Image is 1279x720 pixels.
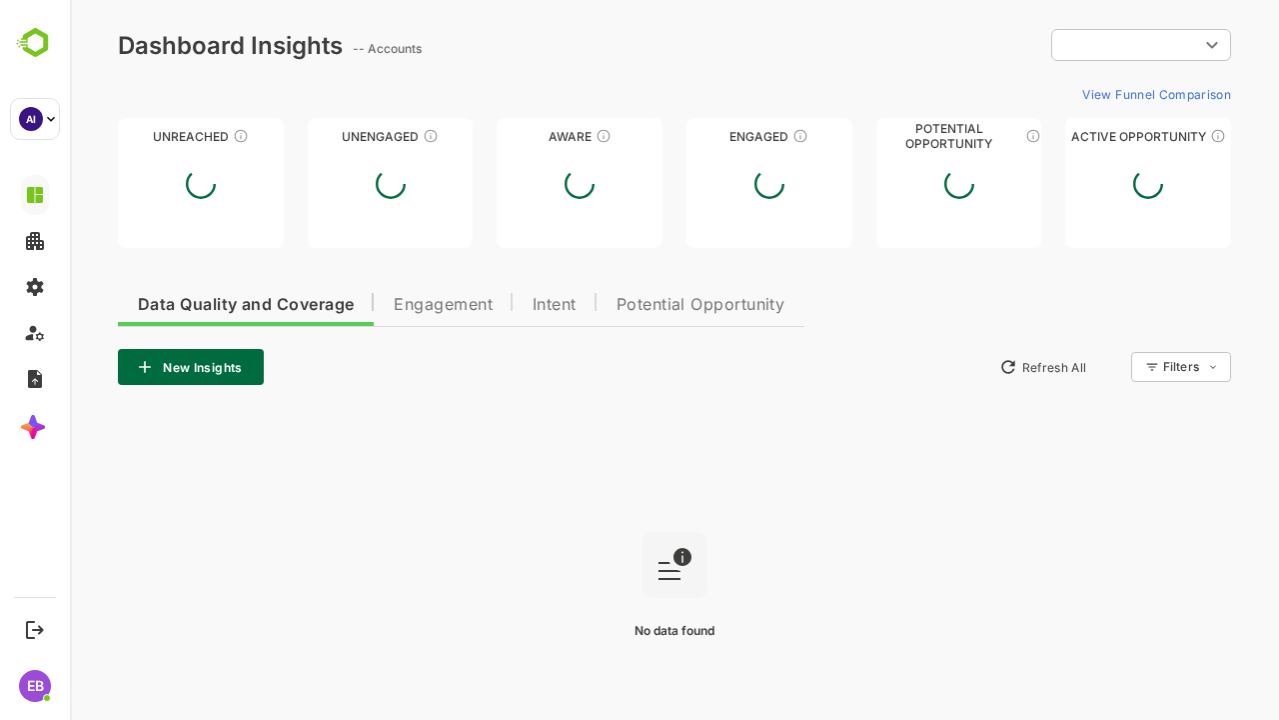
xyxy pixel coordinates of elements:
div: These accounts have open opportunities which might be at any of the Sales Stages [1140,128,1156,144]
div: Engaged [617,129,782,144]
div: These accounts have just entered the buying cycle and need further nurturing [526,128,542,144]
button: New Insights [48,349,194,385]
div: Unreached [48,129,214,144]
div: These accounts are warm, further nurturing would qualify them to MQAs [722,128,738,144]
span: Engagement [324,297,423,313]
span: No data found [565,623,644,638]
div: Filters [1091,349,1161,385]
div: Unengaged [238,129,404,144]
button: Refresh All [920,351,1025,383]
div: Dashboard Insights [48,31,273,60]
div: Aware [427,129,593,144]
button: View Funnel Comparison [1004,78,1161,110]
div: Filters [1093,359,1129,374]
div: AI [19,107,43,131]
div: These accounts have not shown enough engagement and need nurturing [353,128,369,144]
div: These accounts have not been engaged with for a defined time period [163,128,179,144]
span: Potential Opportunity [547,297,715,313]
div: EB [19,670,51,702]
div: Potential Opportunity [806,129,972,144]
img: BambooboxLogoMark.f1c84d78b4c51b1a7b5f700c9845e183.svg [10,24,61,62]
span: Intent [463,297,507,313]
div: Active Opportunity [995,129,1161,144]
ag: -- Accounts [283,41,358,56]
span: Data Quality and Coverage [68,297,284,313]
div: These accounts are MQAs and can be passed on to Inside Sales [955,128,971,144]
button: Logout [21,616,48,643]
div: ​ [981,27,1161,63]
